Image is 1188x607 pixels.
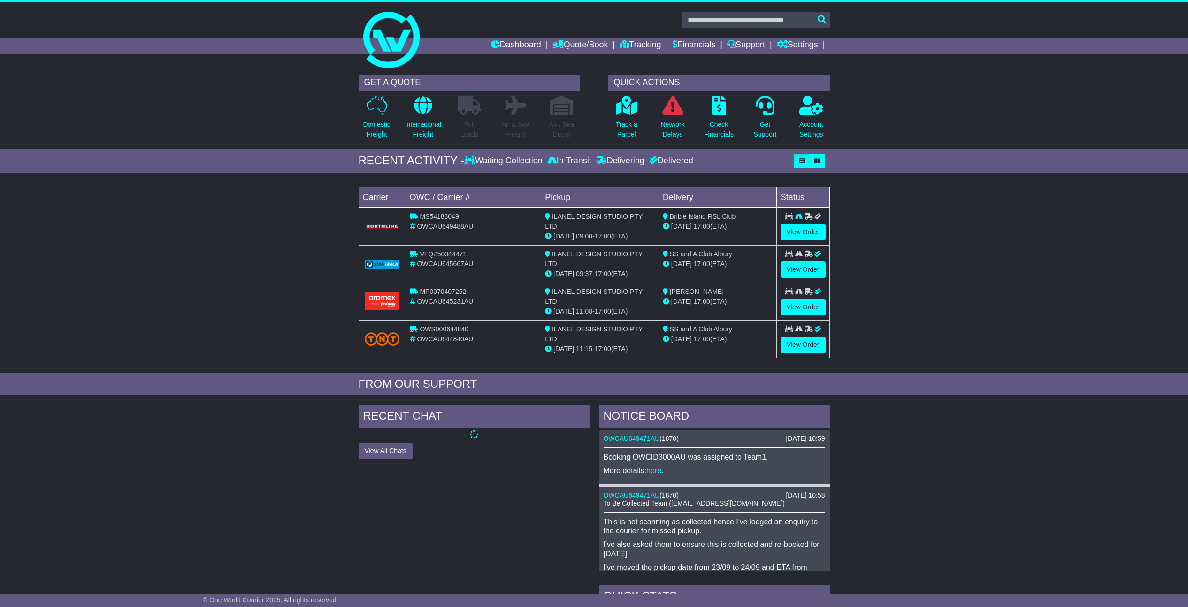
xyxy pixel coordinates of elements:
span: OWCAU644840AU [417,335,473,343]
span: OWCAU645667AU [417,260,473,268]
div: Delivered [647,156,693,166]
span: 11:08 [576,307,592,315]
p: Account Settings [799,120,823,139]
span: [DATE] [553,345,574,353]
span: [PERSON_NAME] [670,288,724,295]
span: OWCAU645231AU [417,298,473,305]
a: OWCAU649471AU [604,492,660,499]
span: ILANEL DESIGN STUDIO PTY LTD [545,213,643,230]
p: Check Financials [704,120,734,139]
div: - (ETA) [545,269,655,279]
span: 17:00 [694,335,710,343]
a: View Order [781,261,826,278]
div: QUICK ACTIONS [608,75,830,91]
span: [DATE] [671,260,692,268]
div: [DATE] 10:59 [786,435,825,443]
span: OWCAU649488AU [417,223,473,230]
p: Air / Sea Depot [549,120,575,139]
td: Status [776,187,829,207]
a: View Order [781,299,826,315]
p: More details: . [604,466,825,475]
span: 09:00 [576,232,592,240]
td: Carrier [359,187,406,207]
p: Get Support [753,120,776,139]
td: Delivery [659,187,776,207]
a: View Order [781,337,826,353]
span: Bribie Island RSL Club [670,213,736,220]
span: [DATE] [671,335,692,343]
div: In Transit [545,156,594,166]
span: 17:00 [595,270,611,277]
span: To Be Collected Team ([EMAIL_ADDRESS][DOMAIN_NAME]) [604,499,785,507]
span: 09:37 [576,270,592,277]
img: TNT_Domestic.png [365,332,400,345]
span: [DATE] [671,298,692,305]
p: I've moved the pickup date from 23/09 to 24/09 and ETA from 24/09 to 26/09 -for monitoring purpos... [604,563,825,581]
td: OWC / Carrier # [406,187,541,207]
p: I've also asked them to ensure this is collected and re-booked for [DATE]. [604,540,825,558]
div: (ETA) [663,259,773,269]
span: 17:00 [595,345,611,353]
div: RECENT CHAT [359,405,590,430]
div: ( ) [604,435,825,443]
a: AccountSettings [799,95,824,145]
span: OWS000644840 [420,325,468,333]
p: Full Loads [458,120,481,139]
span: [DATE] [553,270,574,277]
a: Track aParcel [615,95,638,145]
a: Dashboard [491,38,541,54]
a: here [646,467,661,475]
div: FROM OUR SUPPORT [359,377,830,391]
span: [DATE] [553,232,574,240]
span: ILANEL DESIGN STUDIO PTY LTD [545,288,643,305]
div: - (ETA) [545,231,655,241]
a: Tracking [620,38,661,54]
p: Air & Sea Freight [502,120,529,139]
span: 11:15 [576,345,592,353]
p: This is not scanning as collected hence I've lodged an enquiry to the courier for missed pickup. [604,517,825,535]
div: NOTICE BOARD [599,405,830,430]
a: OWCAU649471AU [604,435,660,442]
span: SS and A Club Albury [670,250,732,258]
span: 1870 [662,435,676,442]
span: 17:00 [595,232,611,240]
a: NetworkDelays [660,95,685,145]
span: 1870 [662,492,676,499]
div: - (ETA) [545,344,655,354]
div: GET A QUOTE [359,75,580,91]
span: SS and A Club Albury [670,325,732,333]
span: ILANEL DESIGN STUDIO PTY LTD [545,250,643,268]
div: Waiting Collection [464,156,544,166]
a: Support [727,38,765,54]
a: GetSupport [753,95,777,145]
a: Financials [673,38,715,54]
p: Network Delays [660,120,684,139]
p: Track a Parcel [616,120,637,139]
div: - (ETA) [545,307,655,316]
div: [DATE] 10:58 [786,492,825,499]
span: 17:00 [694,298,710,305]
span: [DATE] [671,223,692,230]
div: RECENT ACTIVITY - [359,154,465,168]
p: Domestic Freight [363,120,390,139]
span: MS54188049 [420,213,459,220]
a: View Order [781,224,826,240]
span: MP0070407252 [420,288,466,295]
div: Delivering [594,156,647,166]
button: View All Chats [359,443,413,459]
p: International Freight [405,120,441,139]
a: CheckFinancials [704,95,734,145]
span: © One World Courier 2025. All rights reserved. [203,596,338,604]
a: InternationalFreight [405,95,442,145]
img: GetCarrierServiceLogo [365,224,400,230]
div: (ETA) [663,297,773,307]
div: ( ) [604,492,825,499]
span: 17:00 [694,223,710,230]
img: Aramex.png [365,292,400,310]
div: (ETA) [663,222,773,231]
a: Quote/Book [552,38,608,54]
td: Pickup [541,187,659,207]
span: 17:00 [694,260,710,268]
div: (ETA) [663,334,773,344]
img: GetCarrierServiceLogo [365,260,400,269]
